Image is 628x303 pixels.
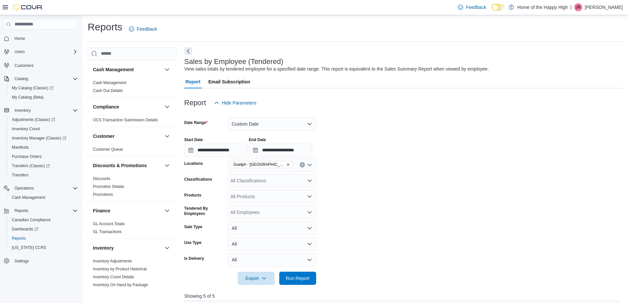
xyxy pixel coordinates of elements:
a: Customers [12,62,36,70]
h3: Discounts & Promotions [93,162,147,169]
span: Users [15,49,25,54]
span: Washington CCRS [9,244,78,252]
p: Home of the Happy High [517,3,568,11]
button: Cash Management [163,66,171,74]
span: Purchase Orders [12,154,42,159]
a: My Catalog (Classic) [7,83,80,93]
a: Cash Management [93,80,126,85]
span: Inventory Count Details [93,274,134,280]
a: Inventory by Product Historical [93,267,147,271]
label: Is Delivery [184,256,204,261]
button: All [228,222,316,235]
button: Inventory [163,244,171,252]
a: Promotion Details [93,184,124,189]
button: Transfers [7,170,80,180]
h1: Reports [88,20,122,34]
span: My Catalog (Classic) [9,84,78,92]
a: Transfers (Classic) [9,162,52,170]
a: Home [12,35,28,43]
span: Cash Management [12,195,45,200]
img: Cova [13,4,43,11]
h3: Compliance [93,104,119,110]
span: Canadian Compliance [12,217,51,223]
p: Showing 5 of 5 [184,293,623,299]
span: Export [242,272,271,285]
a: Inventory Count [9,125,43,133]
span: OCS Transaction Submission Details [93,117,158,123]
span: Email Subscription [208,75,250,88]
button: Customer [93,133,162,139]
label: Date Range [184,120,208,125]
button: Open list of options [307,210,312,215]
label: Sale Type [184,224,202,229]
span: Inventory [15,108,31,113]
span: Inventory Adjustments [93,258,132,264]
span: Manifests [12,145,29,150]
input: Dark Mode [492,4,505,11]
button: Home [1,34,80,43]
button: Compliance [93,104,162,110]
div: Discounts & Promotions [88,175,176,201]
span: Run Report [286,275,310,282]
span: Reports [9,234,78,242]
span: My Catalog (Classic) [12,85,53,91]
h3: Inventory [93,245,114,251]
a: Canadian Compliance [9,216,53,224]
span: Operations [15,186,34,191]
button: Customer [163,132,171,140]
span: Settings [15,258,29,264]
span: Settings [12,257,78,265]
button: Customers [1,60,80,70]
button: Canadian Compliance [7,215,80,225]
span: Adjustments (Classic) [9,116,78,124]
span: Inventory Count [12,126,40,132]
button: Catalog [1,74,80,83]
button: All [228,253,316,266]
label: Start Date [184,137,203,142]
a: Cash Management [9,194,48,201]
span: Inventory Manager (Classic) [9,134,78,142]
h3: Finance [93,207,110,214]
label: Tendered By Employees [184,206,225,216]
a: Adjustments (Classic) [7,115,80,124]
a: GL Transactions [93,229,122,234]
a: Cash Out Details [93,88,123,93]
h3: Report [184,99,206,107]
span: Customers [12,61,78,69]
a: GL Account Totals [93,222,125,226]
h3: Customer [93,133,114,139]
label: Products [184,193,201,198]
span: Home [15,36,25,41]
label: Classifications [184,177,212,182]
label: Locations [184,161,203,166]
a: Dashboards [7,225,80,234]
button: Catalog [12,75,31,83]
a: Feedback [455,1,489,14]
span: Guelph - [GEOGRAPHIC_DATA] - Fire & Flower [233,161,285,168]
span: Discounts [93,176,110,181]
span: Cash Management [9,194,78,201]
a: Purchase Orders [9,153,45,161]
span: Inventory On Hand by Package [93,282,148,288]
button: All [228,237,316,251]
button: Reports [12,207,31,215]
button: Inventory [12,106,33,114]
button: Operations [1,184,80,193]
span: Canadian Compliance [9,216,78,224]
span: Transfers [12,172,28,178]
span: Inventory [12,106,78,114]
div: Compliance [88,116,176,127]
nav: Complex example [4,31,78,283]
button: Users [12,48,27,56]
button: Hide Parameters [211,96,259,109]
span: JR [576,3,581,11]
button: Run Report [279,272,316,285]
a: Inventory Manager (Classic) [9,134,69,142]
button: My Catalog (Beta) [7,93,80,102]
button: Open list of options [307,178,312,183]
span: Catalog [12,75,78,83]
